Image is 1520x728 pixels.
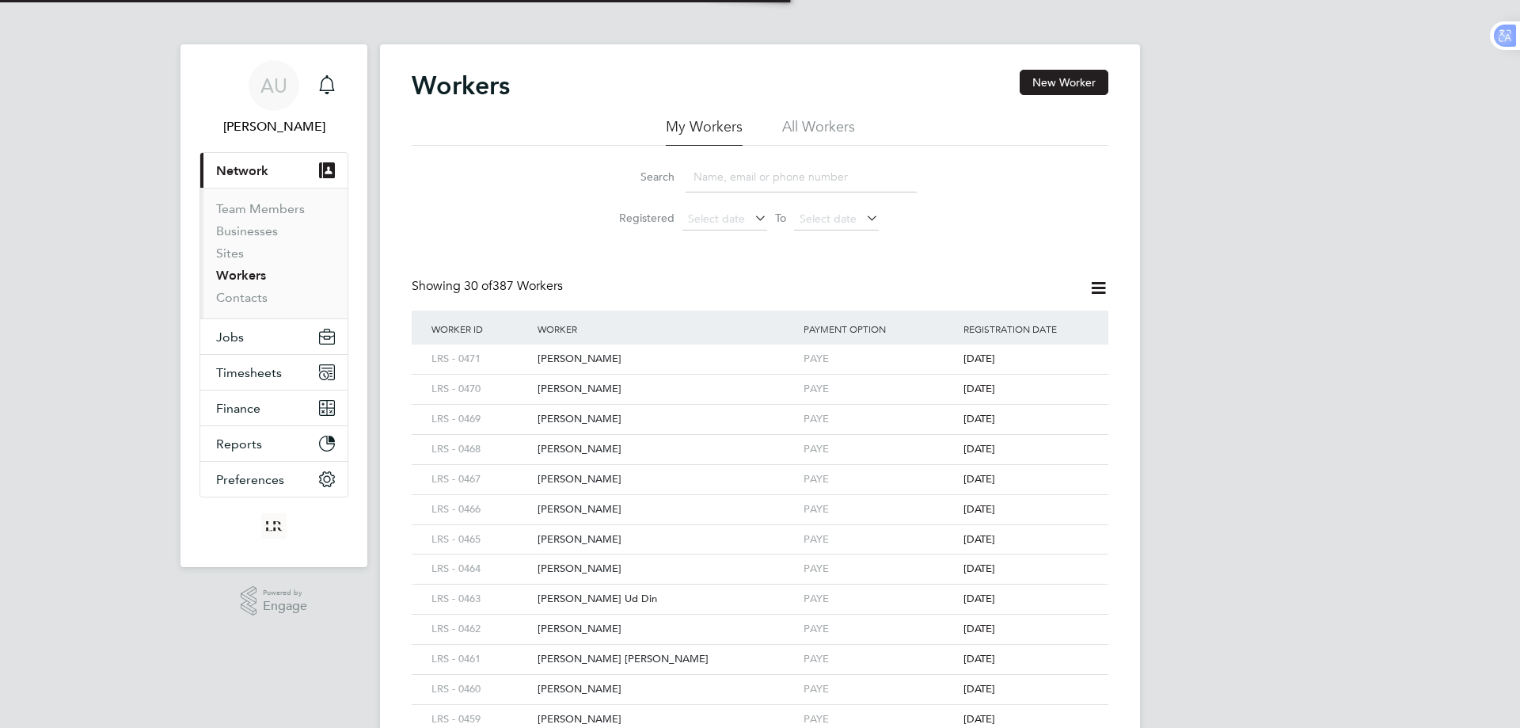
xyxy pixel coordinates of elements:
span: To [770,208,791,228]
span: Network [216,163,268,178]
div: [PERSON_NAME] [534,495,800,524]
span: Engage [263,600,307,613]
span: [DATE] [963,562,995,575]
span: Select date [688,212,745,226]
label: Registered [603,211,674,225]
label: Search [603,170,674,184]
div: Worker [534,311,800,347]
div: [PERSON_NAME] [534,525,800,555]
button: Jobs [200,319,348,354]
span: Azmat Ullah [199,117,348,136]
div: [PERSON_NAME] Ud Din [534,585,800,614]
div: [PERSON_NAME] [534,555,800,584]
button: Reports [200,426,348,461]
div: PAYE [800,675,959,704]
div: [PERSON_NAME] [534,615,800,644]
span: [DATE] [963,532,995,546]
div: [PERSON_NAME] [534,345,800,374]
span: [DATE] [963,412,995,425]
div: [PERSON_NAME] [534,465,800,494]
span: 30 of [464,278,492,294]
button: Timesheets [200,355,348,390]
span: [DATE] [963,682,995,696]
span: [DATE] [963,652,995,665]
div: PAYE [800,645,959,674]
a: LRS - 0467[PERSON_NAME]PAYE[DATE] [427,464,1092,478]
span: [DATE] [963,592,995,605]
span: [DATE] [963,472,995,486]
a: LRS - 0459[PERSON_NAME]PAYE[DATE] [427,704,1092,718]
span: 387 Workers [464,278,563,294]
div: Showing [412,278,566,295]
div: LRS - 0466 [427,495,534,524]
div: [PERSON_NAME] [534,675,800,704]
div: PAYE [800,465,959,494]
button: Network [200,153,348,188]
div: LRS - 0471 [427,345,534,374]
span: Powered by [263,586,307,600]
a: LRS - 0471[PERSON_NAME]PAYE[DATE] [427,344,1092,357]
div: LRS - 0465 [427,525,534,555]
span: [DATE] [963,442,995,455]
div: PAYE [800,405,959,434]
a: LRS - 0469[PERSON_NAME]PAYE[DATE] [427,404,1092,417]
span: [DATE] [963,622,995,635]
span: [DATE] [963,352,995,365]
a: Go to home page [199,513,348,539]
div: Payment Option [800,311,959,347]
a: LRS - 0462[PERSON_NAME]PAYE[DATE] [427,614,1092,627]
a: Businesses [216,223,278,238]
div: Worker ID [427,311,534,347]
nav: Main navigation [180,44,367,567]
span: Jobs [216,330,244,345]
a: AU[PERSON_NAME] [199,60,348,136]
div: [PERSON_NAME] [PERSON_NAME] [534,645,800,674]
div: LRS - 0463 [427,585,534,614]
a: LRS - 0470[PERSON_NAME]PAYE[DATE] [427,374,1092,387]
span: Timesheets [216,365,282,380]
a: LRS - 0461[PERSON_NAME] [PERSON_NAME]PAYE[DATE] [427,644,1092,657]
a: LRS - 0466[PERSON_NAME]PAYE[DATE] [427,494,1092,508]
span: Finance [216,401,260,416]
div: LRS - 0462 [427,615,534,644]
a: Sites [216,246,244,261]
div: PAYE [800,345,959,374]
a: Workers [216,268,266,283]
div: Network [200,188,348,318]
span: [DATE] [963,712,995,726]
span: [DATE] [963,502,995,516]
div: PAYE [800,525,959,555]
span: AU [260,75,287,96]
div: LRS - 0469 [427,405,534,434]
div: LRS - 0468 [427,435,534,464]
div: LRS - 0467 [427,465,534,494]
a: Team Members [216,201,305,216]
div: PAYE [800,615,959,644]
span: Preferences [216,472,284,487]
li: My Workers [666,117,743,146]
span: Select date [800,212,857,226]
h2: Workers [412,70,510,101]
a: Contacts [216,290,268,305]
input: Name, email or phone number [686,162,917,192]
div: PAYE [800,555,959,584]
div: LRS - 0470 [427,375,534,404]
div: [PERSON_NAME] [534,405,800,434]
a: LRS - 0464[PERSON_NAME]PAYE[DATE] [427,554,1092,567]
div: [PERSON_NAME] [534,375,800,404]
div: LRS - 0464 [427,555,534,584]
div: LRS - 0460 [427,675,534,704]
div: PAYE [800,435,959,464]
div: Registration Date [959,311,1092,347]
a: LRS - 0468[PERSON_NAME]PAYE[DATE] [427,434,1092,448]
div: PAYE [800,585,959,614]
a: LRS - 0463[PERSON_NAME] Ud DinPAYE[DATE] [427,584,1092,597]
span: Reports [216,436,262,452]
div: LRS - 0461 [427,645,534,674]
img: loyalreliance-logo-retina.png [261,513,287,539]
span: [DATE] [963,382,995,395]
li: All Workers [782,117,855,146]
div: [PERSON_NAME] [534,435,800,464]
a: Powered byEngage [241,586,308,616]
button: Preferences [200,462,348,497]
